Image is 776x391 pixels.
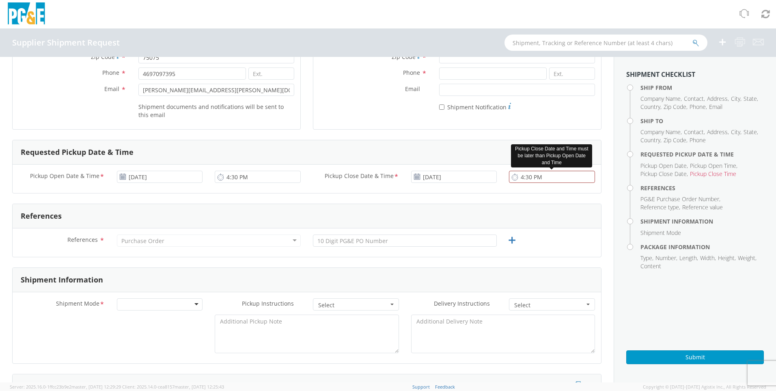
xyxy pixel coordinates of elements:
[690,103,706,111] span: Phone
[640,254,652,262] span: Type
[640,103,660,111] span: Country
[709,103,722,111] span: Email
[640,118,764,124] h4: Ship To
[71,384,121,390] span: master, [DATE] 12:29:29
[640,95,681,102] span: Company Name
[707,128,729,136] li: ,
[682,203,723,211] span: Reference value
[549,67,595,80] input: Ext.
[707,95,728,102] span: Address
[640,162,687,169] span: Pickup Open Date
[640,229,681,237] span: Shipment Mode
[313,298,399,311] button: Select
[655,254,676,262] span: Number
[700,254,716,262] li: ,
[744,128,757,136] span: State
[640,254,653,262] li: ,
[514,301,584,309] span: Select
[138,102,294,119] label: Shipment documents and notifications will be sent to this email
[744,95,757,102] span: State
[684,95,704,102] span: Contact
[640,203,679,211] span: Reference type
[640,218,764,224] h4: Shipment Information
[439,102,511,111] label: Shipment Notification
[640,244,764,250] h4: Package Information
[67,236,98,243] span: References
[56,300,99,309] span: Shipment Mode
[679,254,698,262] li: ,
[684,95,705,103] li: ,
[504,35,707,51] input: Shipment, Tracking or Reference Number (at least 4 chars)
[640,103,662,111] li: ,
[640,128,682,136] li: ,
[405,85,420,93] span: Email
[325,172,394,181] span: Pickup Close Date & Time
[104,85,119,93] span: Email
[12,38,120,47] h4: Supplier Shipment Request
[318,301,388,309] span: Select
[744,95,758,103] li: ,
[626,70,695,79] strong: Shipment Checklist
[718,254,735,262] span: Height
[690,162,736,169] span: Pickup Open Time
[439,104,444,110] input: Shipment Notification
[640,170,688,178] li: ,
[640,195,720,203] li: ,
[626,350,764,364] button: Submit
[640,262,661,270] span: Content
[738,254,755,262] span: Weight
[640,85,764,91] h4: Ship From
[731,95,740,102] span: City
[242,300,294,307] span: Pickup Instructions
[21,276,103,284] h3: Shipment Information
[664,136,688,144] li: ,
[707,128,728,136] span: Address
[690,136,706,144] span: Phone
[30,172,99,181] span: Pickup Open Date & Time
[640,136,660,144] span: Country
[175,384,224,390] span: master, [DATE] 12:25:43
[690,103,707,111] li: ,
[664,103,688,111] li: ,
[731,128,742,136] li: ,
[248,67,294,80] input: Ext.
[511,144,592,167] div: Pickup Close Date and Time must be later than Pickup Open Date and Time
[640,195,719,203] span: PG&E Purchase Order Number
[640,128,681,136] span: Company Name
[121,237,164,245] div: Purchase Order
[664,136,686,144] span: Zip Code
[640,162,688,170] li: ,
[102,69,119,76] span: Phone
[10,384,121,390] span: Server: 2025.16.0-1ffcc23b9e2
[684,128,704,136] span: Contact
[21,148,134,156] h3: Requested Pickup Date & Time
[435,384,455,390] a: Feedback
[640,151,764,157] h4: Requested Pickup Date & Time
[690,170,736,178] span: Pickup Close Time
[707,95,729,103] li: ,
[738,254,757,262] li: ,
[434,300,490,307] span: Delivery Instructions
[700,254,715,262] span: Width
[684,128,705,136] li: ,
[655,254,677,262] li: ,
[122,384,224,390] span: Client: 2025.14.0-cea8157
[509,298,595,311] button: Select
[640,136,662,144] li: ,
[679,254,697,262] span: Length
[640,185,764,191] h4: References
[664,103,686,111] span: Zip Code
[412,384,430,390] a: Support
[640,203,680,211] li: ,
[690,162,737,170] li: ,
[731,95,742,103] li: ,
[640,95,682,103] li: ,
[21,212,62,220] h3: References
[640,170,687,178] span: Pickup Close Date
[731,128,740,136] span: City
[718,254,736,262] li: ,
[403,69,420,76] span: Phone
[643,384,766,390] span: Copyright © [DATE]-[DATE] Agistix Inc., All Rights Reserved
[313,235,497,247] input: 10 Digit PG&E PO Number
[6,2,47,26] img: pge-logo-06675f144f4cfa6a6814.png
